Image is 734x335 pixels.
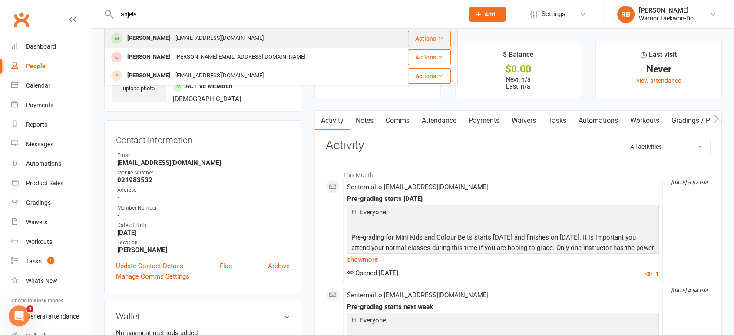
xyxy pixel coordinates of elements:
[117,186,290,194] div: Address
[645,269,659,279] button: 1
[463,111,506,131] a: Payments
[116,271,189,282] a: Manage Comms Settings
[11,232,92,252] a: Workouts
[408,68,451,84] button: Actions
[604,65,714,74] div: Never
[26,102,53,108] div: Payments
[114,8,458,20] input: Search...
[469,7,506,22] button: Add
[463,65,573,74] div: $0.00
[11,252,92,271] a: Tasks 1
[408,31,451,46] button: Actions
[26,82,50,89] div: Calendar
[408,49,451,65] button: Actions
[11,271,92,291] a: What's New
[416,111,463,131] a: Attendance
[125,69,173,82] div: [PERSON_NAME]
[11,95,92,115] a: Payments
[11,193,92,213] a: Gradings
[47,257,54,264] span: 1
[117,176,290,184] strong: 021983532
[671,288,707,294] i: [DATE] 4:54 PM
[326,139,711,152] h3: Activity
[484,11,495,18] span: Add
[117,159,290,167] strong: [EMAIL_ADDRESS][DOMAIN_NAME]
[117,211,290,219] strong: -
[173,69,266,82] div: [EMAIL_ADDRESS][DOMAIN_NAME]
[11,76,92,95] a: Calendar
[350,111,380,131] a: Notes
[26,43,56,50] div: Dashboard
[173,95,241,103] span: [DEMOGRAPHIC_DATA]
[26,258,42,265] div: Tasks
[185,82,233,89] span: Active member
[11,37,92,56] a: Dashboard
[349,315,657,328] p: Hi Everyone,
[26,199,51,206] div: Gradings
[671,180,707,186] i: [DATE] 5:57 PM
[542,111,572,131] a: Tasks
[220,261,232,271] a: Flag
[11,213,92,232] a: Waivers
[572,111,624,131] a: Automations
[639,7,694,14] div: [PERSON_NAME]
[624,111,665,131] a: Workouts
[349,232,657,276] p: Pre-grading for Mini Kids and Colour Belts starts [DATE] and finishes on [DATE]. It is important ...
[347,195,659,203] div: Pre-grading starts [DATE]
[26,305,33,312] span: 3
[10,9,32,30] a: Clubworx
[26,238,52,245] div: Workouts
[117,204,290,212] div: Member Number
[9,305,30,326] iframe: Intercom live chat
[117,221,290,230] div: Date of Birth
[26,219,47,226] div: Waivers
[11,115,92,135] a: Reports
[125,51,173,63] div: [PERSON_NAME]
[26,313,79,320] div: General attendance
[380,111,416,131] a: Comms
[26,141,53,148] div: Messages
[315,111,350,131] a: Activity
[503,49,533,65] div: $ Balance
[26,180,63,187] div: Product Sales
[11,174,92,193] a: Product Sales
[347,291,489,299] span: Sent email to [EMAIL_ADDRESS][DOMAIN_NAME]
[117,151,290,160] div: Email
[26,160,61,167] div: Automations
[641,49,677,65] div: Last visit
[173,51,308,63] div: [PERSON_NAME][EMAIL_ADDRESS][DOMAIN_NAME]
[11,307,92,326] a: General attendance kiosk mode
[117,246,290,254] strong: [PERSON_NAME]
[349,207,657,220] p: Hi Everyone,
[347,303,659,311] div: Pre-grading starts next week
[326,166,711,180] li: This Month
[347,183,489,191] span: Sent email to [EMAIL_ADDRESS][DOMAIN_NAME]
[347,269,398,277] span: Opened [DATE]
[125,32,173,45] div: [PERSON_NAME]
[11,135,92,154] a: Messages
[639,14,694,22] div: Warrior Taekwon-Do
[116,312,290,321] h3: Wallet
[117,239,290,247] div: Location
[617,6,635,23] div: RB
[11,154,92,174] a: Automations
[542,4,565,24] span: Settings
[11,56,92,76] a: People
[173,32,266,45] div: [EMAIL_ADDRESS][DOMAIN_NAME]
[637,77,681,84] a: view attendance
[506,111,542,131] a: Waivers
[116,132,290,145] h3: Contact information
[117,194,290,202] strong: -
[117,229,290,236] strong: [DATE]
[268,261,290,271] a: Archive
[347,253,659,266] a: show more
[26,62,46,69] div: People
[26,121,47,128] div: Reports
[116,261,183,271] a: Update Contact Details
[117,169,290,177] div: Mobile Number
[26,277,57,284] div: What's New
[463,76,573,90] p: Next: n/a Last: n/a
